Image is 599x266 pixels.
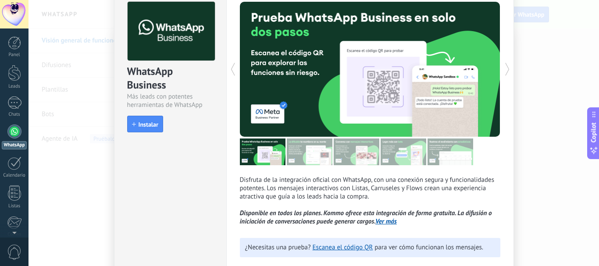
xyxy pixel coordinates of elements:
div: Calendario [2,173,27,178]
a: Ver más [375,217,397,226]
span: Instalar [139,121,158,128]
img: tour_image_62c9952fc9cf984da8d1d2aa2c453724.png [381,138,426,165]
div: Panel [2,52,27,58]
img: tour_image_1009fe39f4f058b759f0df5a2b7f6f06.png [334,138,379,165]
span: para ver cómo funcionan los mensajes. [374,243,483,252]
div: Más leads con potentes herramientas de WhatsApp [127,92,214,109]
div: WhatsApp [2,141,27,149]
img: tour_image_cc377002d0016b7ebaeb4dbe65cb2175.png [428,138,473,165]
img: tour_image_7a4924cebc22ed9e3259523e50fe4fd6.png [240,138,285,165]
button: Instalar [127,116,163,132]
div: Listas [2,203,27,209]
img: logo_main.png [128,2,215,61]
p: Disfruta de la integración oficial con WhatsApp, con una conexión segura y funcionalidades potent... [240,176,500,226]
div: Chats [2,112,27,117]
img: tour_image_cc27419dad425b0ae96c2716632553fa.png [287,138,332,165]
span: ¿Necesitas una prueba? [245,243,311,252]
span: Copilot [589,122,598,142]
div: Leads [2,84,27,89]
i: Disponible en todos los planes. Kommo ofrece esta integración de forma gratuita. La difusión o in... [240,209,492,226]
a: Escanea el código QR [313,243,373,252]
div: WhatsApp Business [127,64,214,92]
